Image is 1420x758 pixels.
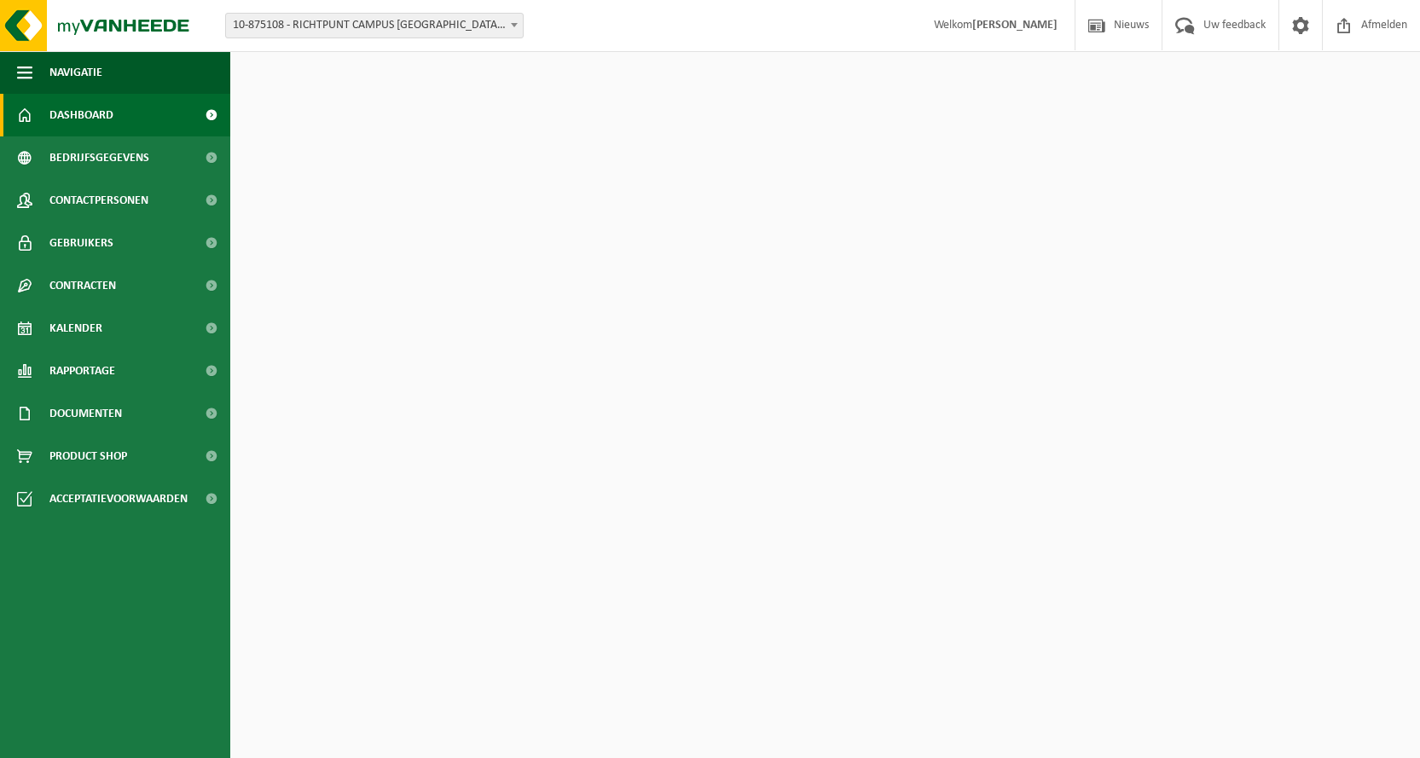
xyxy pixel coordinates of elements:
[49,350,115,392] span: Rapportage
[49,435,127,477] span: Product Shop
[225,13,524,38] span: 10-875108 - RICHTPUNT CAMPUS BUGGENHOUT - BUGGENHOUT
[49,136,149,179] span: Bedrijfsgegevens
[49,179,148,222] span: Contactpersonen
[49,307,102,350] span: Kalender
[49,94,113,136] span: Dashboard
[226,14,523,38] span: 10-875108 - RICHTPUNT CAMPUS BUGGENHOUT - BUGGENHOUT
[972,19,1058,32] strong: [PERSON_NAME]
[49,222,113,264] span: Gebruikers
[49,477,188,520] span: Acceptatievoorwaarden
[49,51,102,94] span: Navigatie
[49,392,122,435] span: Documenten
[49,264,116,307] span: Contracten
